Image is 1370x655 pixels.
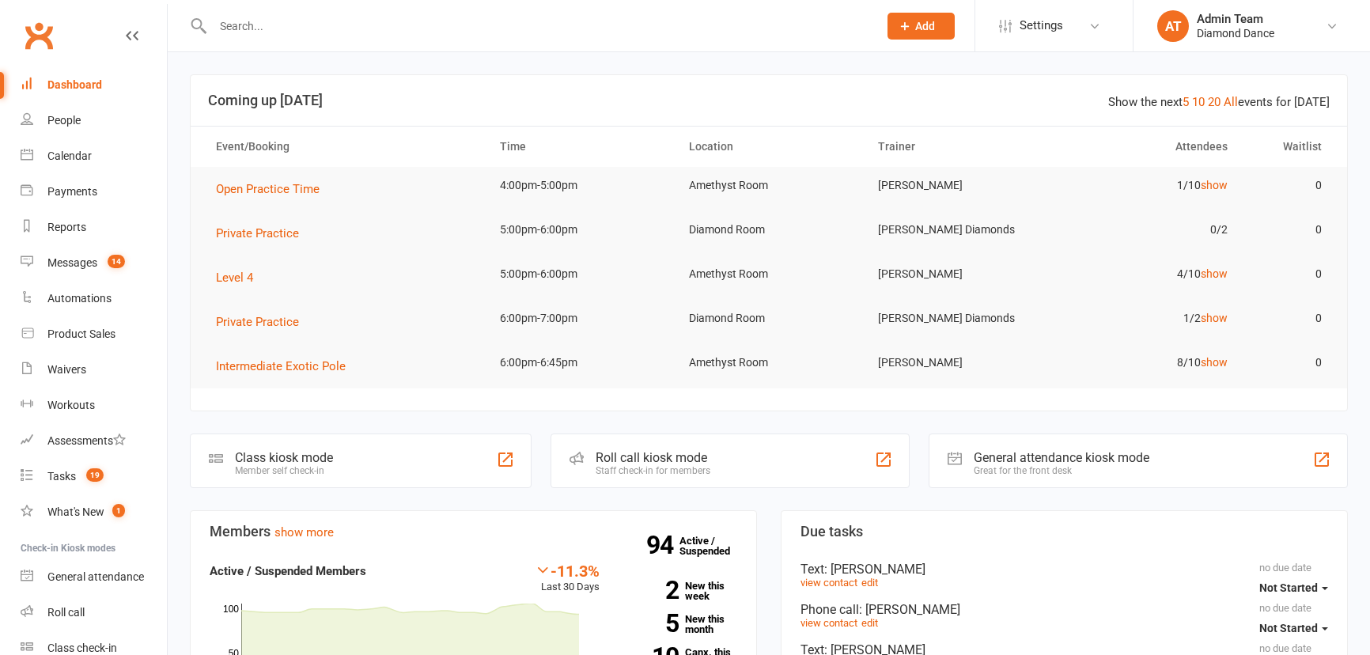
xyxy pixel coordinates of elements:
[1157,10,1189,42] div: AT
[210,564,366,578] strong: Active / Suspended Members
[861,617,878,629] a: edit
[21,138,167,174] a: Calendar
[1201,356,1228,369] a: show
[21,388,167,423] a: Workouts
[623,611,679,635] strong: 5
[47,570,144,583] div: General attendance
[1242,211,1337,248] td: 0
[235,450,333,465] div: Class kiosk mode
[1208,95,1221,109] a: 20
[1259,622,1318,634] span: Not Started
[19,16,59,55] a: Clubworx
[216,182,320,196] span: Open Practice Time
[216,315,299,329] span: Private Practice
[208,15,867,37] input: Search...
[108,255,125,268] span: 14
[675,211,864,248] td: Diamond Room
[1242,127,1337,167] th: Waitlist
[535,562,600,596] div: Last 30 Days
[21,210,167,245] a: Reports
[216,226,299,240] span: Private Practice
[47,399,95,411] div: Workouts
[21,245,167,281] a: Messages 14
[486,167,675,204] td: 4:00pm-5:00pm
[864,211,1053,248] td: [PERSON_NAME] Diamonds
[1108,93,1330,112] div: Show the next events for [DATE]
[679,524,749,568] a: 94Active / Suspended
[21,423,167,459] a: Assessments
[47,256,97,269] div: Messages
[216,180,331,199] button: Open Practice Time
[21,559,167,595] a: General attendance kiosk mode
[216,359,346,373] span: Intermediate Exotic Pole
[47,363,86,376] div: Waivers
[974,465,1149,476] div: Great for the front desk
[47,114,81,127] div: People
[1201,312,1228,324] a: show
[47,470,76,483] div: Tasks
[112,504,125,517] span: 1
[864,256,1053,293] td: [PERSON_NAME]
[675,300,864,337] td: Diamond Room
[535,562,600,579] div: -11.3%
[1053,256,1242,293] td: 4/10
[21,281,167,316] a: Automations
[887,13,955,40] button: Add
[21,595,167,630] a: Roll call
[47,221,86,233] div: Reports
[486,211,675,248] td: 5:00pm-6:00pm
[800,617,857,629] a: view contact
[1053,211,1242,248] td: 0/2
[21,352,167,388] a: Waivers
[1183,95,1189,109] a: 5
[1242,300,1337,337] td: 0
[216,312,310,331] button: Private Practice
[1242,344,1337,381] td: 0
[859,602,960,617] span: : [PERSON_NAME]
[596,450,710,465] div: Roll call kiosk mode
[1020,8,1063,44] span: Settings
[1053,300,1242,337] td: 1/2
[21,174,167,210] a: Payments
[47,327,115,340] div: Product Sales
[47,642,117,654] div: Class check-in
[974,450,1149,465] div: General attendance kiosk mode
[675,167,864,204] td: Amethyst Room
[21,494,167,530] a: What's New1
[864,344,1053,381] td: [PERSON_NAME]
[47,185,97,198] div: Payments
[1053,127,1242,167] th: Attendees
[21,459,167,494] a: Tasks 19
[202,127,486,167] th: Event/Booking
[216,357,357,376] button: Intermediate Exotic Pole
[1053,167,1242,204] td: 1/10
[1242,167,1337,204] td: 0
[623,614,737,634] a: 5New this month
[486,256,675,293] td: 5:00pm-6:00pm
[86,468,104,482] span: 19
[47,434,126,447] div: Assessments
[675,127,864,167] th: Location
[1259,581,1318,594] span: Not Started
[486,127,675,167] th: Time
[1201,267,1228,280] a: show
[1192,95,1205,109] a: 10
[1242,256,1337,293] td: 0
[800,577,857,589] a: view contact
[1259,574,1328,602] button: Not Started
[274,525,334,540] a: show more
[861,577,878,589] a: edit
[1201,179,1228,191] a: show
[47,150,92,162] div: Calendar
[21,316,167,352] a: Product Sales
[824,562,925,577] span: : [PERSON_NAME]
[800,602,1328,617] div: Phone call
[800,524,1328,540] h3: Due tasks
[864,167,1053,204] td: [PERSON_NAME]
[47,606,85,619] div: Roll call
[623,581,737,601] a: 2New this week
[915,20,935,32] span: Add
[623,578,679,602] strong: 2
[21,103,167,138] a: People
[596,465,710,476] div: Staff check-in for members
